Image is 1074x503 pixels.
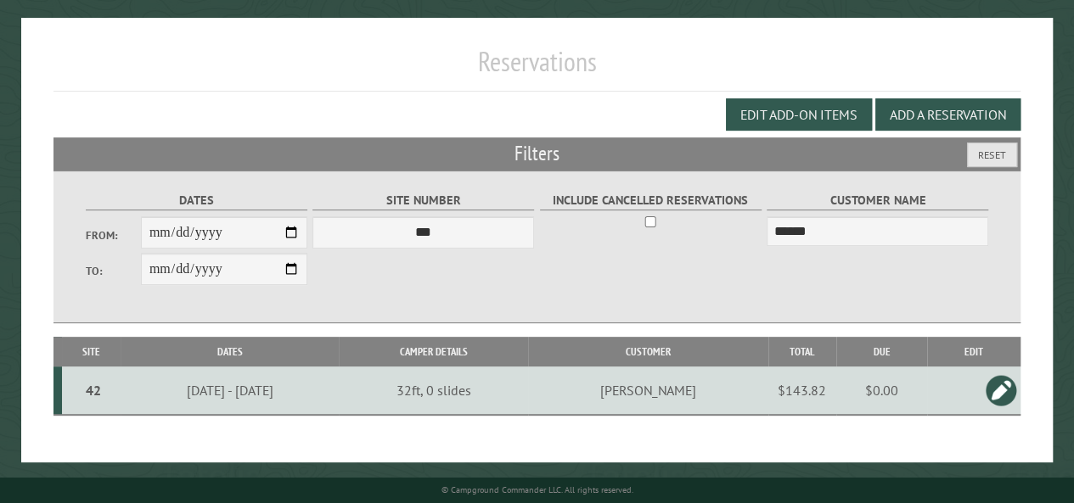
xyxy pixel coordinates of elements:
label: Site Number [312,191,534,210]
h1: Reservations [53,45,1021,92]
th: Customer [528,337,768,366]
label: Include Cancelled Reservations [540,191,762,210]
th: Edit [927,337,1021,366]
label: From: [86,227,141,243]
label: Customer Name [767,191,988,210]
label: Dates [86,191,307,210]
small: © Campground Commander LLC. All rights reserved. [441,484,633,495]
td: [PERSON_NAME] [528,366,768,415]
td: $143.82 [768,366,836,415]
button: Edit Add-on Items [726,98,872,131]
div: 42 [69,382,118,399]
td: $0.00 [836,366,927,415]
div: [DATE] - [DATE] [123,382,335,399]
h2: Filters [53,137,1021,170]
th: Site [62,337,121,366]
button: Reset [967,143,1017,167]
th: Total [768,337,836,366]
td: 32ft, 0 slides [339,366,528,415]
th: Due [836,337,927,366]
label: To: [86,263,141,279]
th: Dates [121,337,338,366]
button: Add a Reservation [875,98,1021,131]
th: Camper Details [339,337,528,366]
